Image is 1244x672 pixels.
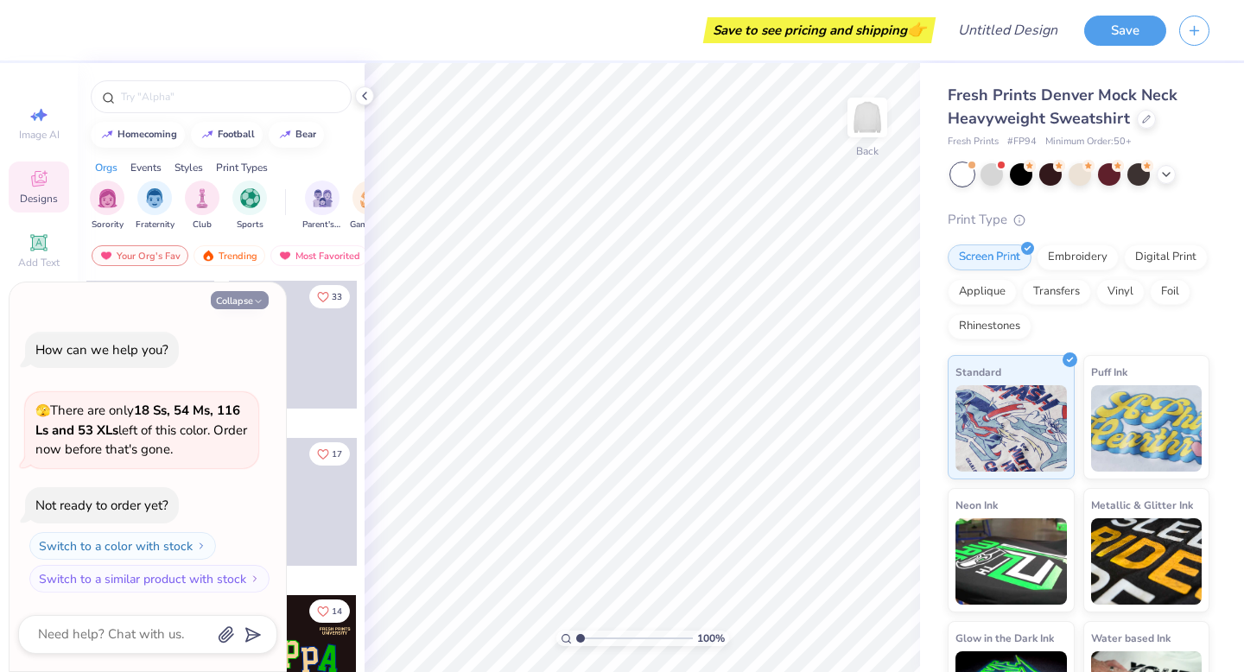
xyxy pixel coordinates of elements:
img: Game Day Image [360,188,380,208]
span: # FP94 [1007,135,1037,149]
span: There are only left of this color. Order now before that's gone. [35,402,247,458]
button: Like [309,442,350,466]
button: homecoming [91,122,185,148]
span: Sorority [92,219,124,231]
button: Like [309,599,350,623]
span: 17 [332,450,342,459]
span: Club [193,219,212,231]
img: most_fav.gif [99,250,113,262]
div: Screen Print [948,244,1031,270]
div: bear [295,130,316,139]
button: Like [309,285,350,308]
div: filter for Sorority [90,181,124,231]
span: 14 [332,607,342,616]
div: Orgs [95,160,117,175]
div: filter for Sports [232,181,267,231]
div: How can we help you? [35,341,168,358]
span: Fraternity [136,219,175,231]
img: trending.gif [201,250,215,262]
button: filter button [350,181,390,231]
div: Embroidery [1037,244,1119,270]
button: filter button [232,181,267,231]
div: Vinyl [1096,279,1145,305]
div: Transfers [1022,279,1091,305]
button: bear [269,122,324,148]
div: Applique [948,279,1017,305]
div: Trending [194,245,265,266]
img: Club Image [193,188,212,208]
span: Sports [237,219,263,231]
input: Try "Alpha" [119,88,340,105]
span: Glow in the Dark Ink [955,629,1054,647]
span: Water based Ink [1091,629,1171,647]
span: 🫣 [35,403,50,419]
div: Print Types [216,160,268,175]
span: 33 [332,293,342,301]
img: most_fav.gif [278,250,292,262]
img: Parent's Weekend Image [313,188,333,208]
img: Sorority Image [98,188,117,208]
img: trend_line.gif [200,130,214,140]
button: football [191,122,263,148]
img: trend_line.gif [278,130,292,140]
div: Events [130,160,162,175]
button: filter button [185,181,219,231]
span: Fresh Prints [948,135,999,149]
div: Save to see pricing and shipping [708,17,931,43]
span: 100 % [697,631,725,646]
div: Foil [1150,279,1190,305]
div: Digital Print [1124,244,1208,270]
button: Save [1084,16,1166,46]
strong: 18 Ss, 54 Ms, 116 Ls and 53 XLs [35,402,240,439]
div: filter for Game Day [350,181,390,231]
button: Switch to a similar product with stock [29,565,270,593]
div: filter for Club [185,181,219,231]
img: Standard [955,385,1067,472]
img: Back [850,100,885,135]
span: 👉 [907,19,926,40]
div: Rhinestones [948,314,1031,339]
div: Not ready to order yet? [35,497,168,514]
button: filter button [302,181,342,231]
span: Standard [955,363,1001,381]
div: homecoming [117,130,177,139]
img: Switch to a color with stock [196,541,206,551]
span: Designs [20,192,58,206]
img: Switch to a similar product with stock [250,574,260,584]
img: Metallic & Glitter Ink [1091,518,1203,605]
span: Parent's Weekend [302,219,342,231]
div: football [218,130,255,139]
img: trend_line.gif [100,130,114,140]
div: Styles [175,160,203,175]
span: Game Day [350,219,390,231]
span: Puff Ink [1091,363,1127,381]
span: Metallic & Glitter Ink [1091,496,1193,514]
div: Most Favorited [270,245,368,266]
span: Image AI [19,128,60,142]
div: Your Org's Fav [92,245,188,266]
button: filter button [136,181,175,231]
span: Minimum Order: 50 + [1045,135,1132,149]
span: Neon Ink [955,496,998,514]
div: filter for Parent's Weekend [302,181,342,231]
img: Sports Image [240,188,260,208]
span: Fresh Prints Denver Mock Neck Heavyweight Sweatshirt [948,85,1177,129]
button: Collapse [211,291,269,309]
div: Back [856,143,879,159]
button: Switch to a color with stock [29,532,216,560]
img: Neon Ink [955,518,1067,605]
span: Add Text [18,256,60,269]
img: Puff Ink [1091,385,1203,472]
div: filter for Fraternity [136,181,175,231]
button: filter button [90,181,124,231]
input: Untitled Design [944,13,1071,48]
img: Fraternity Image [145,188,164,208]
div: Print Type [948,210,1209,230]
